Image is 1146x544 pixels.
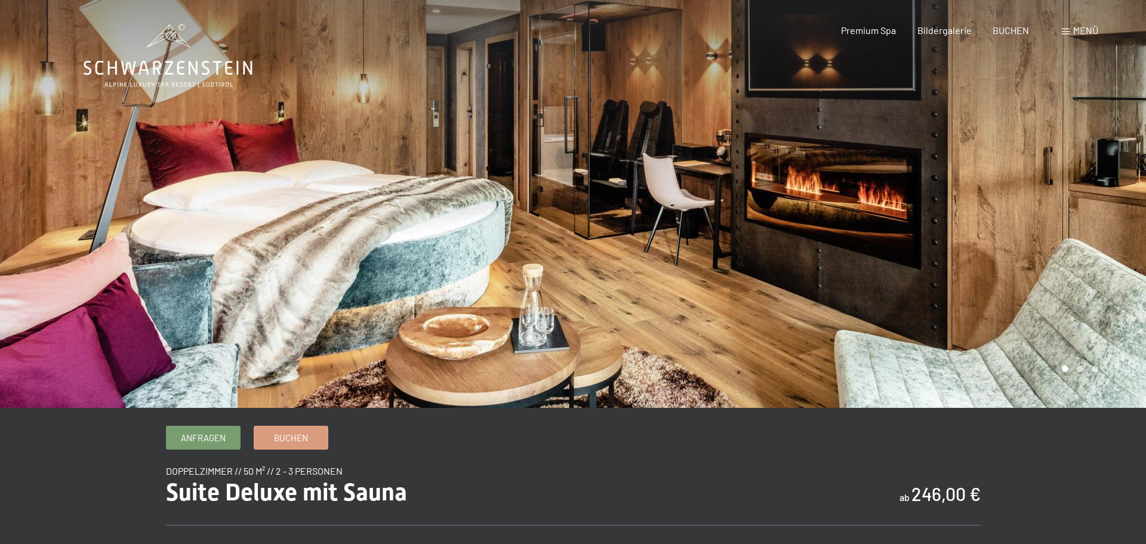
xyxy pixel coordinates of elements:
[166,478,407,506] span: Suite Deluxe mit Sauna
[911,483,981,505] b: 246,00 €
[181,432,226,444] span: Anfragen
[167,426,240,449] a: Anfragen
[841,24,896,36] a: Premium Spa
[166,465,343,477] span: Doppelzimmer // 50 m² // 2 - 3 Personen
[917,24,972,36] a: Bildergalerie
[254,426,328,449] a: Buchen
[1073,24,1098,36] span: Menü
[993,24,1029,36] a: BUCHEN
[899,491,910,503] span: ab
[274,432,308,444] span: Buchen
